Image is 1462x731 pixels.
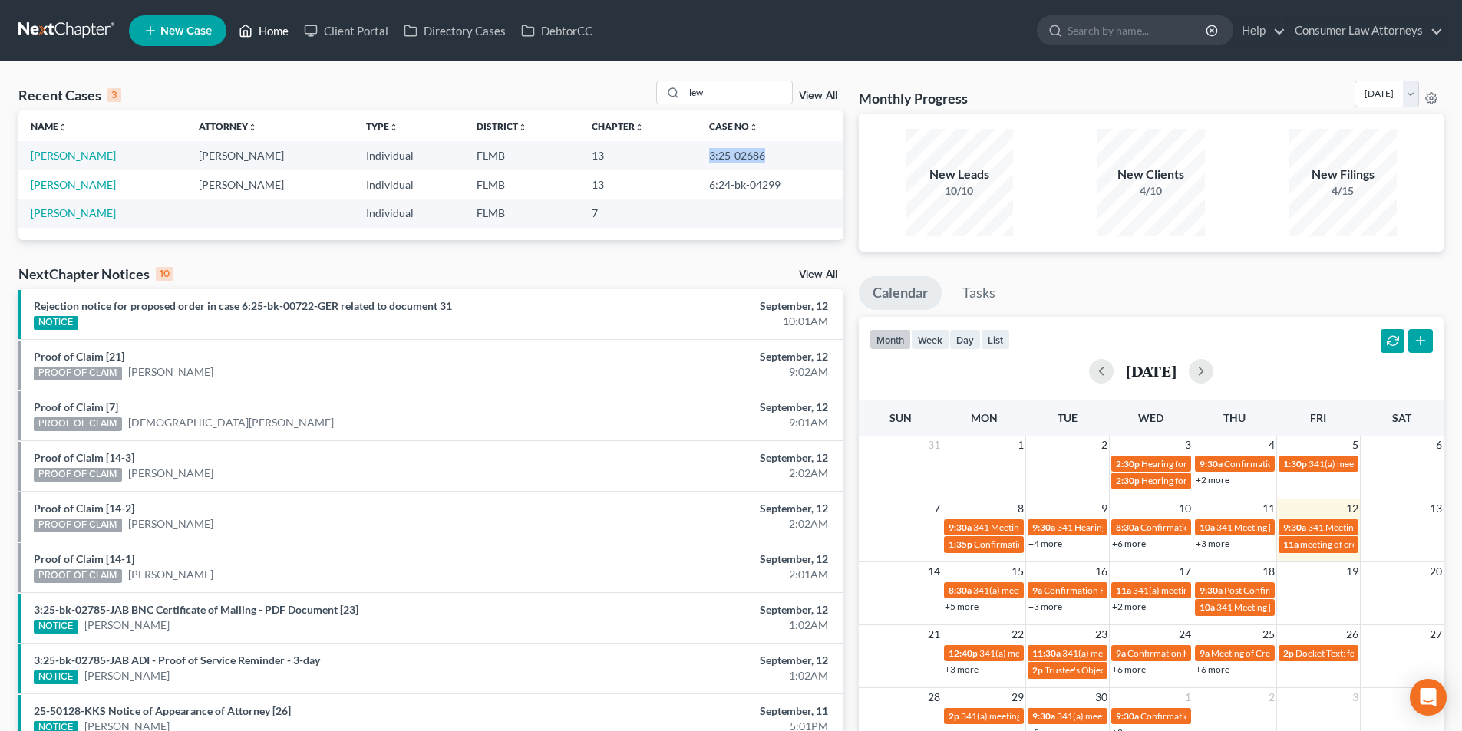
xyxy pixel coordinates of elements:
div: September, 12 [573,552,828,567]
span: 26 [1345,625,1360,644]
a: Tasks [949,276,1009,310]
span: 9:30a [1116,710,1139,722]
span: 1:30p [1283,458,1307,469]
a: Districtunfold_more [477,120,527,132]
i: unfold_more [518,123,527,132]
a: +2 more [1112,601,1146,612]
span: 22 [1010,625,1025,644]
div: 1:02AM [573,617,828,633]
a: Attorneyunfold_more [199,120,257,132]
a: [PERSON_NAME] [31,149,116,162]
span: 341(a) meeting for [PERSON_NAME] & [PERSON_NAME] [1133,584,1362,596]
span: 23 [1094,625,1109,644]
span: 9:30a [1032,710,1055,722]
a: [PERSON_NAME] [31,206,116,219]
button: day [949,329,981,350]
a: [PERSON_NAME] [128,567,213,582]
span: 28 [926,688,942,706]
a: Chapterunfold_more [592,120,644,132]
a: [PERSON_NAME] [128,364,213,380]
div: NOTICE [34,316,78,330]
a: +3 more [1196,538,1229,549]
span: 15 [1010,562,1025,581]
div: 4/10 [1097,183,1205,199]
span: 8 [1016,499,1025,518]
span: 20 [1428,562,1444,581]
a: +3 more [945,663,979,675]
a: [PERSON_NAME] [31,178,116,191]
div: 9:02AM [573,364,828,380]
a: View All [799,269,837,280]
span: 9:30a [1032,522,1055,533]
i: unfold_more [749,123,758,132]
div: New Clients [1097,166,1205,183]
a: Proof of Claim [14-3] [34,451,134,464]
span: Sun [889,411,912,424]
span: 11:30a [1032,647,1061,659]
span: 9:30a [1200,584,1223,596]
span: 17 [1177,562,1193,581]
a: +4 more [1028,538,1062,549]
span: 9a [1032,584,1042,596]
a: +2 more [1196,474,1229,486]
span: 341(a) meeting for [PERSON_NAME] [961,710,1109,722]
a: +5 more [945,601,979,612]
div: 1:02AM [573,668,828,683]
a: [PERSON_NAME] [84,617,170,633]
span: 2 [1100,436,1109,454]
span: 9a [1200,647,1210,659]
span: Confirmation hearing for [DEMOGRAPHIC_DATA][PERSON_NAME] [1127,647,1403,659]
span: 2:30p [1116,475,1140,486]
span: 8:30a [1116,522,1139,533]
a: Calendar [859,276,942,310]
span: 11a [1283,538,1299,550]
div: September, 12 [573,653,828,668]
div: September, 12 [573,298,828,314]
a: Directory Cases [396,17,513,44]
div: 2:02AM [573,466,828,481]
span: Hearing for [PERSON_NAME] & [PERSON_NAME] [1141,475,1342,486]
span: 19 [1345,562,1360,581]
button: week [911,329,949,350]
span: 25 [1261,625,1276,644]
i: unfold_more [389,123,398,132]
span: 341(a) meeting of creditors for [PERSON_NAME] [979,647,1176,659]
div: September, 12 [573,349,828,364]
span: 24 [1177,625,1193,644]
i: unfold_more [248,123,257,132]
span: 21 [926,625,942,644]
div: PROOF OF CLAIM [34,468,122,482]
span: 5 [1351,436,1360,454]
span: Thu [1223,411,1246,424]
span: 341(a) meeting for [PERSON_NAME] [1057,710,1205,722]
td: Individual [354,199,464,227]
span: 2p [1283,647,1294,659]
div: 10 [156,267,173,281]
span: 10a [1200,601,1215,613]
a: [PERSON_NAME] [128,516,213,532]
span: 2:30p [1116,458,1140,469]
span: 341(a) meeting for [PERSON_NAME] [1309,458,1457,469]
span: Docket Text: for [PERSON_NAME] [1295,647,1433,659]
a: 3:25-bk-02785-JAB BNC Certificate of Mailing - PDF Document [23] [34,603,358,616]
span: 11a [1116,584,1131,596]
a: Proof of Claim [14-2] [34,502,134,515]
div: NOTICE [34,620,78,634]
div: New Leads [906,166,1013,183]
span: 341 Meeting [PERSON_NAME] [1216,601,1341,613]
a: Home [231,17,296,44]
span: 341 Hearing for [PERSON_NAME], [GEOGRAPHIC_DATA] [1057,522,1291,533]
input: Search by name... [1068,16,1208,44]
a: 3:25-bk-02785-JAB ADI - Proof of Service Reminder - 3-day [34,654,320,667]
span: 13 [1428,499,1444,518]
h3: Monthly Progress [859,89,968,107]
td: FLMB [464,170,579,199]
span: Confirmation Hearing for [PERSON_NAME] & [PERSON_NAME] [974,538,1231,550]
a: Proof of Claim [14-1] [34,552,134,565]
span: 7 [932,499,942,518]
div: 10:01AM [573,314,828,329]
span: 30 [1094,688,1109,706]
div: September, 12 [573,400,828,415]
div: NOTICE [34,670,78,684]
a: Proof of Claim [21] [34,350,124,363]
